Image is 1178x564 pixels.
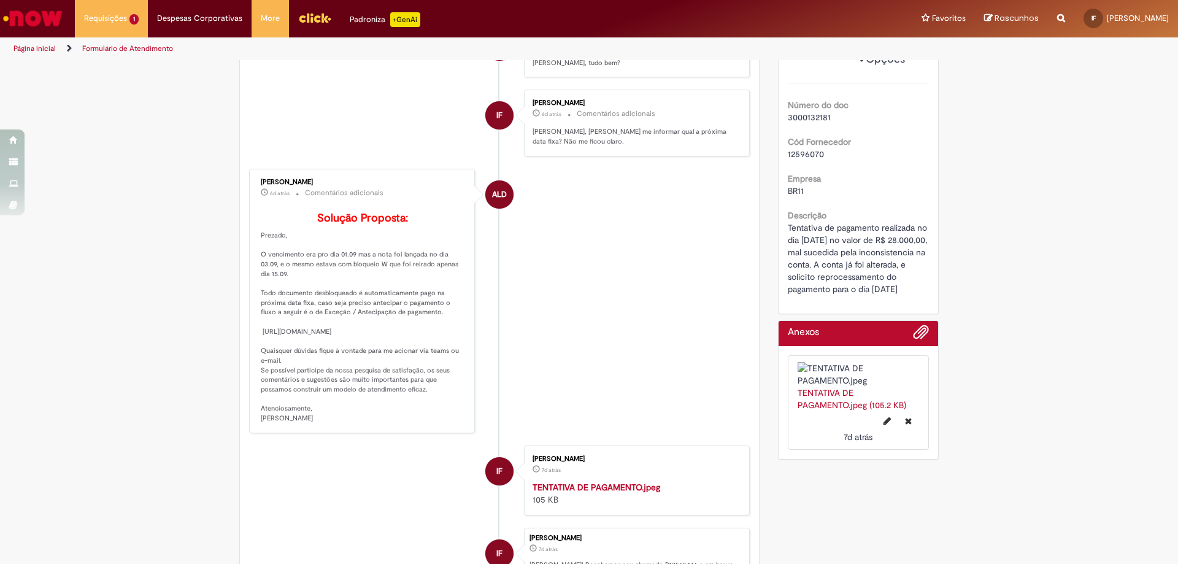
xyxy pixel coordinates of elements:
[844,431,872,442] time: 25/09/2025 09:36:53
[9,37,776,60] ul: Trilhas de página
[298,9,331,27] img: click_logo_yellow_360x200.png
[788,210,826,221] b: Descrição
[1107,13,1169,23] span: [PERSON_NAME]
[539,546,558,553] time: 25/09/2025 09:37:07
[533,482,660,493] a: TENTATIVA DE PAGAMENTO.jpeg
[485,457,514,485] div: Igor Raeder Ferreira
[84,12,127,25] span: Requisições
[529,535,743,542] div: [PERSON_NAME]
[542,466,561,474] span: 7d atrás
[788,222,930,295] span: Tentativa de pagamento realizada no dia [DATE] no valor de R$ 28.000,00, mal sucedida pela incons...
[876,411,898,431] button: Editar nome de arquivo TENTATIVA DE PAGAMENTO.jpeg
[844,431,872,442] span: 7d atrás
[788,327,819,338] h2: Anexos
[932,12,966,25] span: Favoritos
[788,173,821,184] b: Empresa
[995,12,1039,24] span: Rascunhos
[1091,14,1096,22] span: IF
[542,110,561,118] span: 6d atrás
[305,188,383,198] small: Comentários adicionais
[798,362,920,387] img: TENTATIVA DE PAGAMENTO.jpeg
[485,101,514,129] div: Igor Raeder Ferreira
[129,14,139,25] span: 1
[533,455,737,463] div: [PERSON_NAME]
[984,13,1039,25] a: Rascunhos
[485,180,514,209] div: Andressa Luiza Da Silva
[542,110,561,118] time: 26/09/2025 10:21:38
[496,101,502,130] span: IF
[788,149,824,160] span: 12596070
[539,546,558,553] span: 7d atrás
[788,136,851,147] b: Cód Fornecedor
[350,12,420,27] div: Padroniza
[788,112,831,123] span: 3000132181
[913,324,929,346] button: Adicionar anexos
[317,211,408,225] b: Solução Proposta:
[533,481,737,506] div: 105 KB
[261,179,465,186] div: [PERSON_NAME]
[542,466,561,474] time: 25/09/2025 09:36:53
[261,212,465,423] p: Prezado, O vencimento era pro dia 01.09 mas a nota foi lançada no dia 03.09, e o mesmo estava com...
[82,44,173,53] a: Formulário de Atendimento
[798,387,906,411] a: TENTATIVA DE PAGAMENTO.jpeg (105.2 KB)
[261,12,280,25] span: More
[533,58,737,68] p: [PERSON_NAME], tudo bem?
[492,180,507,209] span: ALD
[577,109,655,119] small: Comentários adicionais
[533,127,737,146] p: [PERSON_NAME], [PERSON_NAME] me informar qual a próxima data fixa? Não me ficou claro.
[390,12,420,27] p: +GenAi
[898,411,919,431] button: Excluir TENTATIVA DE PAGAMENTO.jpeg
[788,185,804,196] span: BR11
[533,99,737,107] div: [PERSON_NAME]
[13,44,56,53] a: Página inicial
[496,457,502,486] span: IF
[1,6,64,31] img: ServiceNow
[157,12,242,25] span: Despesas Corporativas
[270,190,290,197] time: 25/09/2025 16:06:37
[788,99,849,110] b: Número do doc
[270,190,290,197] span: 6d atrás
